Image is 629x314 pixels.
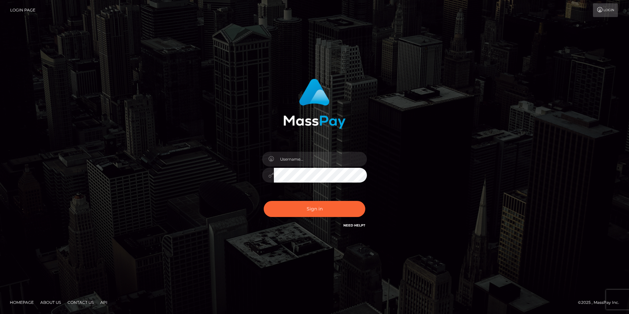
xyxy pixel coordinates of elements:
[283,79,346,129] img: MassPay Login
[10,3,35,17] a: Login Page
[38,297,64,307] a: About Us
[343,223,365,227] a: Need Help?
[98,297,110,307] a: API
[65,297,96,307] a: Contact Us
[7,297,36,307] a: Homepage
[593,3,618,17] a: Login
[264,201,365,217] button: Sign in
[578,299,624,306] div: © 2025 , MassPay Inc.
[274,152,367,167] input: Username...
